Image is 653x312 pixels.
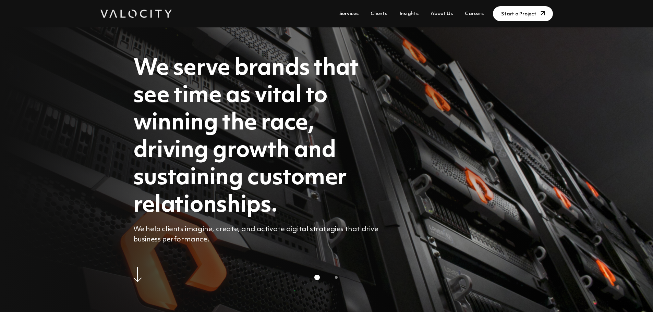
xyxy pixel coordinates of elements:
[428,8,455,20] a: About Us
[397,8,421,20] a: Insights
[337,8,361,20] a: Services
[462,8,486,20] a: Careers
[133,224,387,245] p: We help clients imagine, create, and activate digital strategies that drive business performance.
[493,6,553,21] a: Start a Project
[133,55,387,219] h1: We serve brands that see time as vital to winning the race, driving growth and sustaining custome...
[100,10,172,18] img: Valocity Digital
[368,8,390,20] a: Clients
